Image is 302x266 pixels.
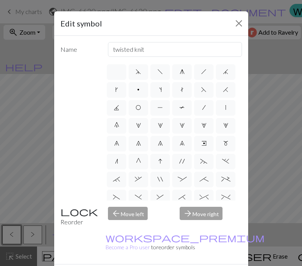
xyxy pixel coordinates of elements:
[136,69,141,75] span: d
[200,158,207,164] span: ~
[180,140,185,146] span: 9
[159,86,162,93] span: s
[221,176,230,182] span: +
[114,122,119,129] span: 0
[115,158,118,164] span: n
[202,104,206,111] span: /
[178,176,187,182] span: :
[225,104,226,111] span: |
[201,69,207,75] span: h
[136,140,141,146] span: 7
[222,158,229,164] span: .
[56,207,104,227] div: Reorder
[136,158,141,164] span: G
[223,86,228,93] span: H
[106,232,265,243] span: workspace_premium
[137,86,140,93] span: p
[114,104,119,111] span: J
[157,176,163,182] span: "
[180,122,185,129] span: 3
[136,122,141,129] span: 1
[200,194,208,200] span: ^
[200,176,208,182] span: ;
[106,234,265,250] a: Become a Pro user
[233,17,245,30] button: Close
[201,86,207,93] span: F
[115,86,118,93] span: k
[135,194,142,200] span: )
[56,42,104,57] label: Name
[158,158,162,164] span: I
[157,69,163,75] span: f
[135,176,142,182] span: ,
[113,194,120,200] span: (
[223,69,228,75] span: j
[60,18,102,29] h5: Edit symbol
[158,140,163,146] span: 8
[157,194,164,200] span: &
[106,234,265,250] small: to reorder symbols
[223,122,228,129] span: 5
[201,140,207,146] span: e
[136,104,141,111] span: O
[157,104,163,111] span: P
[179,158,185,164] span: '
[221,194,230,200] span: %
[180,86,184,93] span: t
[180,69,185,75] span: g
[113,176,120,182] span: `
[114,140,119,146] span: 6
[158,122,163,129] span: 2
[201,122,207,129] span: 4
[179,104,185,111] span: T
[223,140,228,146] span: m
